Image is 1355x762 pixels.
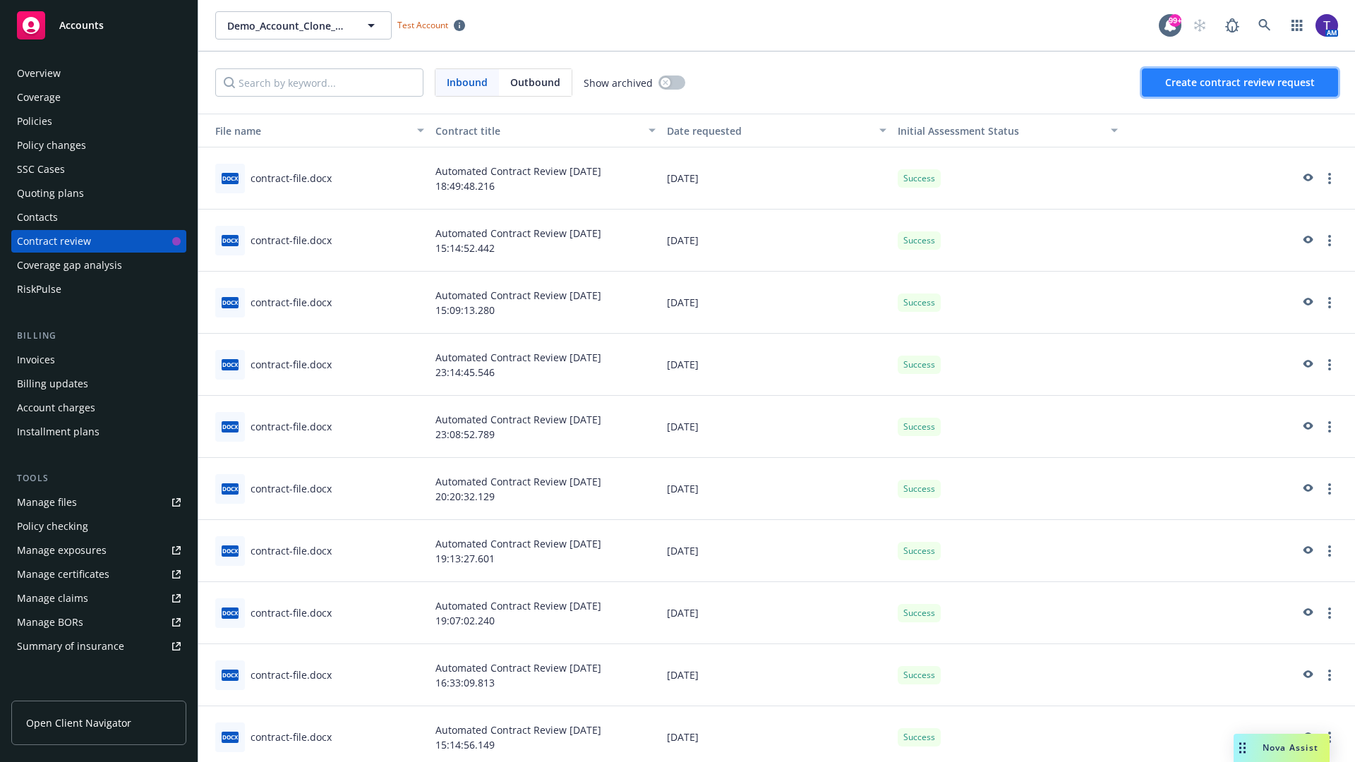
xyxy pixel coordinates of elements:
[204,123,409,138] div: Toggle SortBy
[222,670,239,680] span: docx
[1169,14,1181,27] div: 99+
[903,172,935,185] span: Success
[1299,356,1315,373] a: preview
[11,278,186,301] a: RiskPulse
[17,110,52,133] div: Policies
[222,483,239,494] span: docx
[661,582,893,644] div: [DATE]
[11,182,186,205] a: Quoting plans
[898,123,1102,138] div: Toggle SortBy
[661,147,893,210] div: [DATE]
[251,171,332,186] div: contract-file.docx
[903,234,935,247] span: Success
[1142,68,1338,97] button: Create contract review request
[11,421,186,443] a: Installment plans
[430,147,661,210] div: Automated Contract Review [DATE] 18:49:48.216
[17,373,88,395] div: Billing updates
[11,563,186,586] a: Manage certificates
[435,69,499,96] span: Inbound
[222,359,239,370] span: docx
[17,206,58,229] div: Contacts
[447,75,488,90] span: Inbound
[11,539,186,562] span: Manage exposures
[499,69,572,96] span: Outbound
[11,86,186,109] a: Coverage
[661,520,893,582] div: [DATE]
[26,715,131,730] span: Open Client Navigator
[251,419,332,434] div: contract-file.docx
[17,349,55,371] div: Invoices
[17,539,107,562] div: Manage exposures
[661,458,893,520] div: [DATE]
[11,254,186,277] a: Coverage gap analysis
[17,587,88,610] div: Manage claims
[251,357,332,372] div: contract-file.docx
[215,68,423,97] input: Search by keyword...
[430,114,661,147] button: Contract title
[1299,605,1315,622] a: preview
[59,20,104,31] span: Accounts
[17,158,65,181] div: SSC Cases
[11,230,186,253] a: Contract review
[903,483,935,495] span: Success
[11,471,186,485] div: Tools
[17,515,88,538] div: Policy checking
[17,491,77,514] div: Manage files
[11,206,186,229] a: Contacts
[251,481,332,496] div: contract-file.docx
[251,730,332,744] div: contract-file.docx
[903,296,935,309] span: Success
[1186,11,1214,40] a: Start snowing
[584,75,653,90] span: Show archived
[17,563,109,586] div: Manage certificates
[1299,543,1315,560] a: preview
[17,421,100,443] div: Installment plans
[251,605,332,620] div: contract-file.docx
[903,731,935,744] span: Success
[1283,11,1311,40] a: Switch app
[17,62,61,85] div: Overview
[11,611,186,634] a: Manage BORs
[1321,729,1338,746] a: more
[17,182,84,205] div: Quoting plans
[227,18,349,33] span: Demo_Account_Clone_QA_CR_Tests_Client
[1299,729,1315,746] a: preview
[11,134,186,157] a: Policy changes
[430,334,661,396] div: Automated Contract Review [DATE] 23:14:45.546
[661,396,893,458] div: [DATE]
[17,611,83,634] div: Manage BORs
[1299,294,1315,311] a: preview
[667,123,872,138] div: Date requested
[430,396,661,458] div: Automated Contract Review [DATE] 23:08:52.789
[430,582,661,644] div: Automated Contract Review [DATE] 19:07:02.240
[1321,232,1338,249] a: more
[251,295,332,310] div: contract-file.docx
[11,158,186,181] a: SSC Cases
[17,134,86,157] div: Policy changes
[222,732,239,742] span: docx
[11,110,186,133] a: Policies
[222,545,239,556] span: docx
[661,114,893,147] button: Date requested
[1299,418,1315,435] a: preview
[430,272,661,334] div: Automated Contract Review [DATE] 15:09:13.280
[222,297,239,308] span: docx
[11,491,186,514] a: Manage files
[222,235,239,246] span: docx
[17,254,122,277] div: Coverage gap analysis
[1299,170,1315,187] a: preview
[1299,232,1315,249] a: preview
[903,545,935,557] span: Success
[222,421,239,432] span: docx
[510,75,560,90] span: Outbound
[1234,734,1251,762] div: Drag to move
[1321,480,1338,497] a: more
[661,210,893,272] div: [DATE]
[17,635,124,658] div: Summary of insurance
[11,635,186,658] a: Summary of insurance
[1315,14,1338,37] img: photo
[11,397,186,419] a: Account charges
[1263,742,1318,754] span: Nova Assist
[397,19,448,31] span: Test Account
[1165,75,1315,89] span: Create contract review request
